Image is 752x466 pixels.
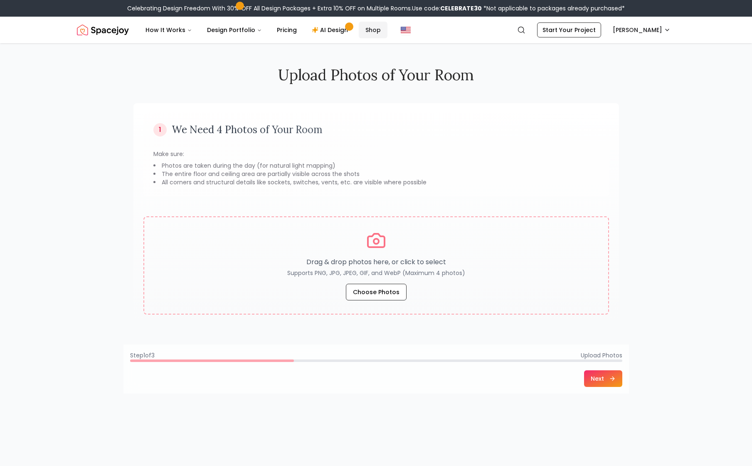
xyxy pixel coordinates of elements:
[153,178,599,186] li: All corners and structural details like sockets, switches, vents, etc. are visible where possible
[537,22,601,37] a: Start Your Project
[440,4,482,12] b: CELEBRATE30
[77,22,129,38] img: Spacejoy Logo
[401,25,411,35] img: United States
[153,170,599,178] li: The entire floor and ceiling area are partially visible across the shots
[139,22,199,38] button: How It Works
[172,123,323,136] h3: We Need 4 Photos of Your Room
[359,22,387,38] a: Shop
[133,67,619,83] h2: Upload Photos of Your Room
[77,22,129,38] a: Spacejoy
[581,351,622,359] span: Upload Photos
[200,22,269,38] button: Design Portfolio
[287,257,465,267] p: Drag & drop photos here, or click to select
[412,4,482,12] span: Use code:
[287,269,465,277] p: Supports PNG, JPG, JPEG, GIF, and WebP (Maximum 4 photos)
[77,17,676,43] nav: Global
[608,22,676,37] button: [PERSON_NAME]
[153,150,599,158] p: Make sure:
[127,4,625,12] div: Celebrating Design Freedom With 30% OFF All Design Packages + Extra 10% OFF on Multiple Rooms.
[270,22,303,38] a: Pricing
[153,161,599,170] li: Photos are taken during the day (for natural light mapping)
[305,22,357,38] a: AI Design
[153,123,167,136] div: 1
[346,284,407,300] button: Choose Photos
[139,22,387,38] nav: Main
[130,351,155,359] span: Step 1 of 3
[584,370,622,387] button: Next
[482,4,625,12] span: *Not applicable to packages already purchased*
